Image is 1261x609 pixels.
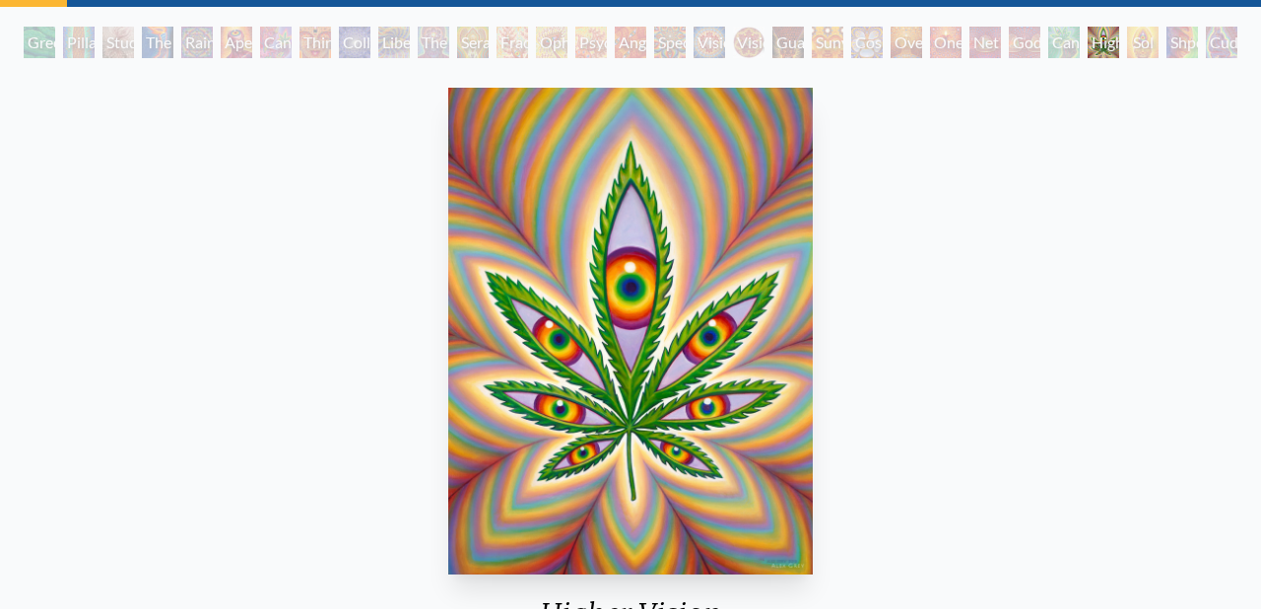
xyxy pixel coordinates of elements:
div: Seraphic Transport Docking on the Third Eye [457,27,489,58]
div: Aperture [221,27,252,58]
div: Guardian of Infinite Vision [772,27,804,58]
div: Godself [1009,27,1040,58]
div: Shpongled [1166,27,1198,58]
div: Cuddle [1206,27,1237,58]
div: Pillar of Awareness [63,27,95,58]
div: Collective Vision [339,27,370,58]
div: Cosmic Elf [851,27,883,58]
div: Cannafist [1048,27,1080,58]
img: Higher-Vision-2015-Alex-Grey-watermarked.jpg [448,88,814,575]
div: Oversoul [891,27,922,58]
div: Liberation Through Seeing [378,27,410,58]
div: Third Eye Tears of Joy [299,27,331,58]
div: Ophanic Eyelash [536,27,567,58]
div: Psychomicrograph of a Fractal Paisley Cherub Feather Tip [575,27,607,58]
div: Sunyata [812,27,843,58]
div: Angel Skin [615,27,646,58]
div: Cannabis Sutra [260,27,292,58]
div: One [930,27,962,58]
div: Vision Crystal Tondo [733,27,764,58]
div: Net of Being [969,27,1001,58]
div: Vision Crystal [694,27,725,58]
div: Fractal Eyes [497,27,528,58]
div: The Torch [142,27,173,58]
div: The Seer [418,27,449,58]
div: Sol Invictus [1127,27,1159,58]
div: Green Hand [24,27,55,58]
div: Higher Vision [1088,27,1119,58]
div: Rainbow Eye Ripple [181,27,213,58]
div: Spectral Lotus [654,27,686,58]
div: Study for the Great Turn [102,27,134,58]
